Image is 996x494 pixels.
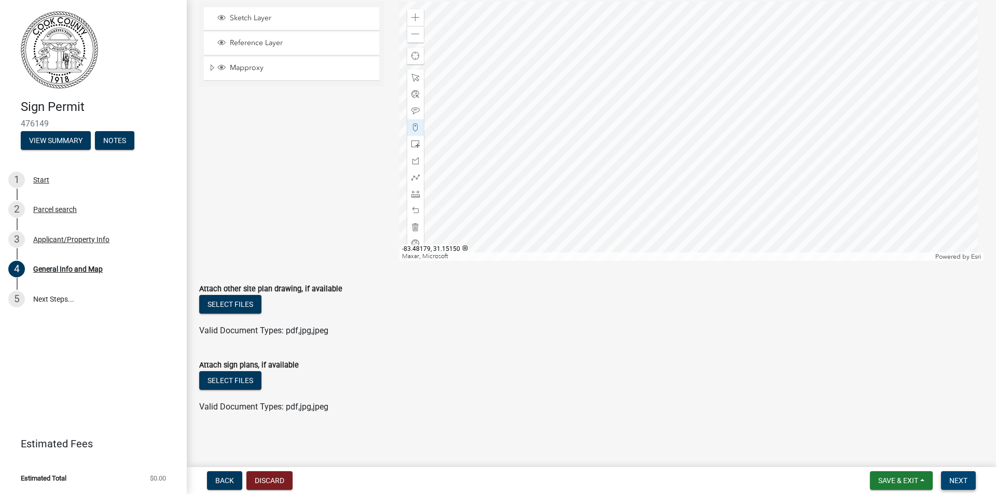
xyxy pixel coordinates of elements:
[21,100,178,115] h4: Sign Permit
[33,236,109,243] div: Applicant/Property Info
[204,57,379,81] li: Mapproxy
[21,475,66,482] span: Estimated Total
[227,13,376,23] span: Sketch Layer
[21,137,91,145] wm-modal-confirm: Summary
[204,7,379,31] li: Sketch Layer
[216,63,376,74] div: Mapproxy
[8,201,25,218] div: 2
[870,471,933,490] button: Save & Exit
[407,26,424,43] div: Zoom out
[941,471,976,490] button: Next
[407,48,424,64] div: Find my location
[8,231,25,248] div: 3
[204,32,379,55] li: Reference Layer
[949,476,967,485] span: Next
[8,172,25,188] div: 1
[8,291,25,307] div: 5
[199,362,299,369] label: Attach sign plans, if available
[227,38,376,48] span: Reference Layer
[207,471,242,490] button: Back
[95,137,134,145] wm-modal-confirm: Notes
[33,265,103,273] div: General Info and Map
[199,371,261,390] button: Select files
[33,176,49,184] div: Start
[199,295,261,314] button: Select files
[21,131,91,150] button: View Summary
[971,253,981,260] a: Esri
[246,471,293,490] button: Discard
[199,326,328,335] span: Valid Document Types: pdf,jpg,jpeg
[8,261,25,277] div: 4
[199,402,328,412] span: Valid Document Types: pdf,jpg,jpeg
[203,5,380,84] ul: Layer List
[208,63,216,74] span: Expand
[878,476,918,485] span: Save & Exit
[407,9,424,26] div: Zoom in
[399,252,933,261] div: Maxar, Microsoft
[95,131,134,150] button: Notes
[33,206,77,213] div: Parcel search
[21,119,166,129] span: 476149
[216,38,376,49] div: Reference Layer
[216,13,376,24] div: Sketch Layer
[199,286,342,293] label: Attach other site plan drawing, if available
[933,252,984,261] div: Powered by
[227,63,376,73] span: Mapproxy
[150,475,166,482] span: $0.00
[8,433,170,454] a: Estimated Fees
[215,476,234,485] span: Back
[21,11,98,89] img: Cook County, Georgia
